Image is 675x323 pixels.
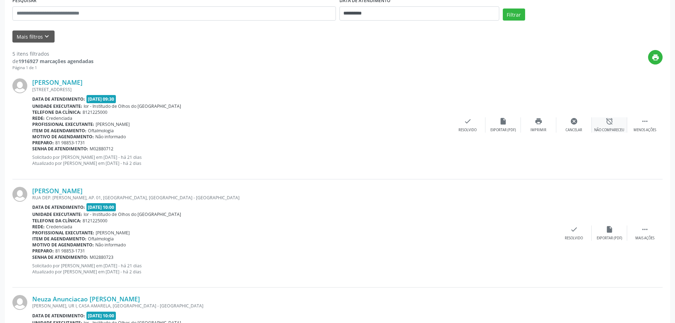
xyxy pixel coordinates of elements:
b: Unidade executante: [32,103,82,109]
span: [PERSON_NAME] [96,121,130,127]
i: insert_drive_file [499,117,507,125]
span: [PERSON_NAME] [96,230,130,236]
b: Profissional executante: [32,230,94,236]
i: keyboard_arrow_down [43,33,51,40]
div: 5 itens filtrados [12,50,94,57]
strong: 1916927 marcações agendadas [18,58,94,65]
p: Solicitado por [PERSON_NAME] em [DATE] - há 21 dias Atualizado por [PERSON_NAME] em [DATE] - há 2... [32,154,450,166]
div: [PERSON_NAME], UR I, CASA AMARELA, [GEOGRAPHIC_DATA] - [GEOGRAPHIC_DATA] [32,303,556,309]
span: Credenciada [46,224,72,230]
span: Ior - Institudo de Olhos do [GEOGRAPHIC_DATA] [84,211,181,217]
div: Menos ações [634,128,656,133]
b: Rede: [32,224,45,230]
span: 8121225000 [83,218,107,224]
img: img [12,295,27,310]
p: Solicitado por [PERSON_NAME] em [DATE] - há 21 dias Atualizado por [PERSON_NAME] em [DATE] - há 2... [32,263,556,275]
div: Resolvido [565,236,583,241]
div: de [12,57,94,65]
b: Profissional executante: [32,121,94,127]
div: Cancelar [566,128,582,133]
i: print [535,117,542,125]
img: img [12,78,27,93]
button: print [648,50,663,65]
b: Telefone da clínica: [32,109,81,115]
b: Unidade executante: [32,211,82,217]
i: check [570,225,578,233]
i: print [652,54,659,61]
b: Data de atendimento: [32,313,85,319]
span: Ior - Institudo de Olhos do [GEOGRAPHIC_DATA] [84,103,181,109]
b: Data de atendimento: [32,96,85,102]
i: alarm_off [606,117,613,125]
b: Rede: [32,115,45,121]
b: Item de agendamento: [32,128,86,134]
b: Motivo de agendamento: [32,134,94,140]
span: 81 98853-1731 [55,248,85,254]
span: Credenciada [46,115,72,121]
div: Imprimir [530,128,546,133]
a: Neuza Anunciacao [PERSON_NAME] [32,295,140,303]
b: Data de atendimento: [32,204,85,210]
div: Exportar (PDF) [597,236,622,241]
span: Não informado [95,134,126,140]
i:  [641,225,649,233]
button: Mais filtroskeyboard_arrow_down [12,30,55,43]
b: Preparo: [32,248,54,254]
b: Motivo de agendamento: [32,242,94,248]
div: RUA DEP. [PERSON_NAME], AP. 01, [GEOGRAPHIC_DATA], [GEOGRAPHIC_DATA] - [GEOGRAPHIC_DATA] [32,195,556,201]
span: Oftalmologia [88,236,114,242]
i: check [464,117,472,125]
span: [DATE] 10:00 [86,312,116,320]
span: M02880712 [90,146,113,152]
span: [DATE] 10:00 [86,203,116,211]
span: M02880723 [90,254,113,260]
b: Senha de atendimento: [32,146,88,152]
b: Senha de atendimento: [32,254,88,260]
span: [DATE] 09:30 [86,95,116,103]
div: Não compareceu [594,128,624,133]
img: img [12,187,27,202]
i: insert_drive_file [606,225,613,233]
div: [STREET_ADDRESS] [32,87,450,93]
span: Oftalmologia [88,128,114,134]
span: 81 98853-1731 [55,140,85,146]
i:  [641,117,649,125]
div: Mais ações [635,236,654,241]
b: Preparo: [32,140,54,146]
b: Telefone da clínica: [32,218,81,224]
i: cancel [570,117,578,125]
div: Resolvido [459,128,477,133]
div: Exportar (PDF) [490,128,516,133]
button: Filtrar [503,9,525,21]
a: [PERSON_NAME] [32,78,83,86]
span: Não informado [95,242,126,248]
span: 8121225000 [83,109,107,115]
div: Página 1 de 1 [12,65,94,71]
b: Item de agendamento: [32,236,86,242]
a: [PERSON_NAME] [32,187,83,195]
